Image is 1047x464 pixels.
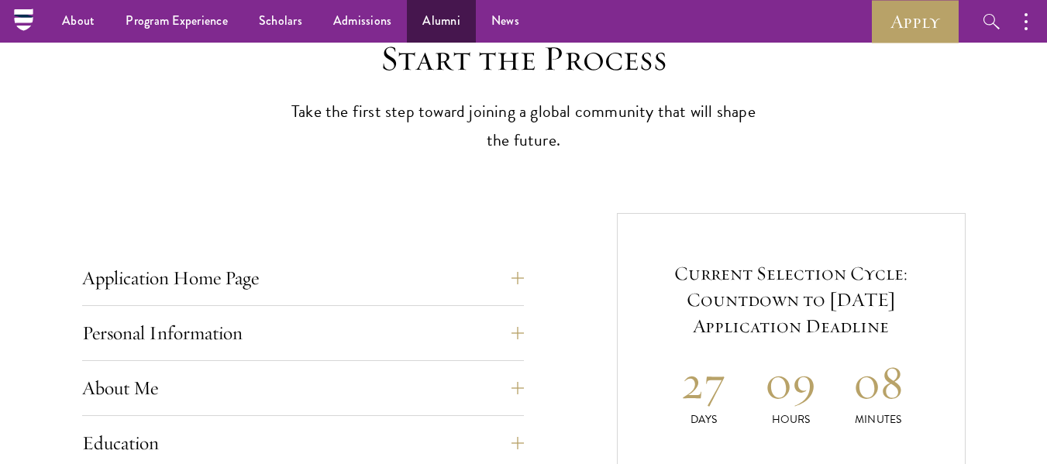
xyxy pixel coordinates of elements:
button: Application Home Page [82,259,524,297]
h5: Current Selection Cycle: Countdown to [DATE] Application Deadline [660,260,922,339]
p: Days [660,411,748,428]
h2: Start the Process [284,37,764,81]
p: Hours [747,411,835,428]
button: Personal Information [82,314,524,352]
h2: 27 [660,353,748,411]
p: Minutes [835,411,922,428]
button: Education [82,424,524,462]
h2: 08 [835,353,922,411]
p: Take the first step toward joining a global community that will shape the future. [284,98,764,155]
button: About Me [82,369,524,407]
h2: 09 [747,353,835,411]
